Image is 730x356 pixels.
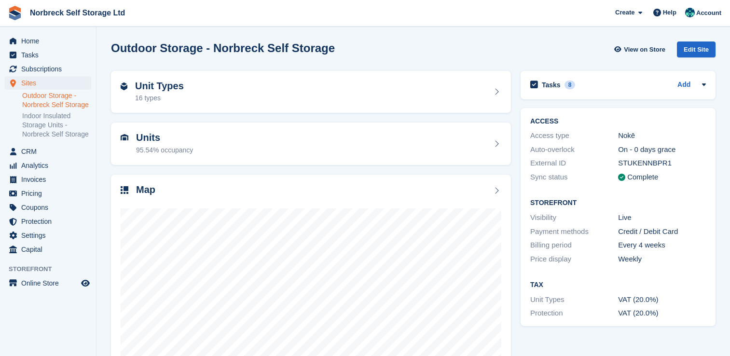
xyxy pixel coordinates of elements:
[80,277,91,289] a: Preview store
[5,215,91,228] a: menu
[530,308,618,319] div: Protection
[111,71,511,113] a: Unit Types 16 types
[5,276,91,290] a: menu
[22,91,91,110] a: Outdoor Storage - Norbreck Self Storage
[613,41,669,57] a: View on Store
[677,41,716,57] div: Edit Site
[5,187,91,200] a: menu
[111,41,335,55] h2: Outdoor Storage - Norbreck Self Storage
[21,76,79,90] span: Sites
[21,62,79,76] span: Subscriptions
[530,158,618,169] div: External ID
[21,276,79,290] span: Online Store
[5,34,91,48] a: menu
[618,308,706,319] div: VAT (20.0%)
[677,41,716,61] a: Edit Site
[530,226,618,237] div: Payment methods
[530,240,618,251] div: Billing period
[5,201,91,214] a: menu
[21,229,79,242] span: Settings
[5,173,91,186] a: menu
[530,144,618,155] div: Auto-overlock
[627,172,658,183] div: Complete
[618,212,706,223] div: Live
[530,212,618,223] div: Visibility
[618,240,706,251] div: Every 4 weeks
[111,123,511,165] a: Units 95.54% occupancy
[624,45,665,55] span: View on Store
[26,5,129,21] a: Norbreck Self Storage Ltd
[8,6,22,20] img: stora-icon-8386f47178a22dfd0bd8f6a31ec36ba5ce8667c1dd55bd0f319d3a0aa187defe.svg
[135,81,184,92] h2: Unit Types
[618,254,706,265] div: Weekly
[21,201,79,214] span: Coupons
[5,243,91,256] a: menu
[618,158,706,169] div: STUKENNBPR1
[21,173,79,186] span: Invoices
[663,8,676,17] span: Help
[677,80,690,91] a: Add
[615,8,634,17] span: Create
[136,184,155,195] h2: Map
[618,144,706,155] div: On - 0 days grace
[696,8,721,18] span: Account
[618,130,706,141] div: Nokē
[542,81,561,89] h2: Tasks
[21,48,79,62] span: Tasks
[5,145,91,158] a: menu
[21,159,79,172] span: Analytics
[5,229,91,242] a: menu
[9,264,96,274] span: Storefront
[5,48,91,62] a: menu
[530,130,618,141] div: Access type
[530,172,618,183] div: Sync status
[530,118,706,125] h2: ACCESS
[21,145,79,158] span: CRM
[22,111,91,139] a: Indoor Insulated Storage Units - Norbreck Self Storage
[121,82,127,90] img: unit-type-icn-2b2737a686de81e16bb02015468b77c625bbabd49415b5ef34ead5e3b44a266d.svg
[5,62,91,76] a: menu
[121,186,128,194] img: map-icn-33ee37083ee616e46c38cad1a60f524a97daa1e2b2c8c0bc3eb3415660979fc1.svg
[530,254,618,265] div: Price display
[21,215,79,228] span: Protection
[618,226,706,237] div: Credit / Debit Card
[136,145,193,155] div: 95.54% occupancy
[565,81,576,89] div: 8
[530,281,706,289] h2: Tax
[530,294,618,305] div: Unit Types
[21,34,79,48] span: Home
[21,243,79,256] span: Capital
[5,159,91,172] a: menu
[530,199,706,207] h2: Storefront
[121,134,128,141] img: unit-icn-7be61d7bf1b0ce9d3e12c5938cc71ed9869f7b940bace4675aadf7bd6d80202e.svg
[685,8,695,17] img: Sally King
[5,76,91,90] a: menu
[618,294,706,305] div: VAT (20.0%)
[136,132,193,143] h2: Units
[135,93,184,103] div: 16 types
[21,187,79,200] span: Pricing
